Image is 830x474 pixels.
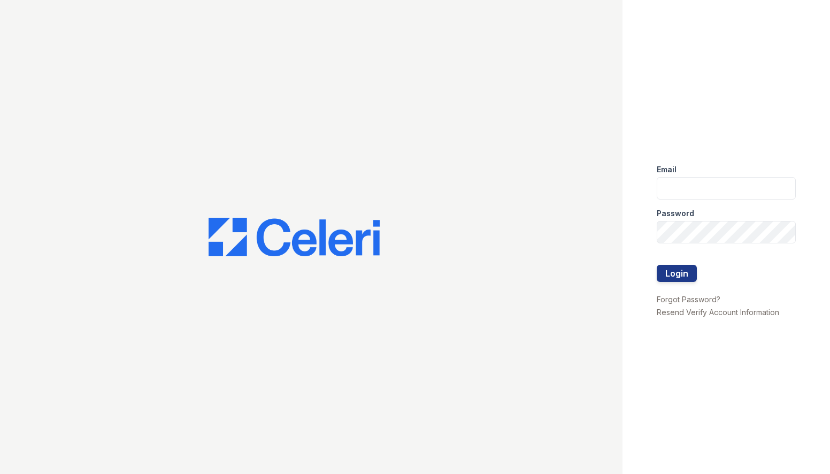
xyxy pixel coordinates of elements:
img: CE_Logo_Blue-a8612792a0a2168367f1c8372b55b34899dd931a85d93a1a3d3e32e68fde9ad4.png [209,218,380,256]
a: Resend Verify Account Information [657,308,779,317]
label: Password [657,208,694,219]
a: Forgot Password? [657,295,720,304]
button: Login [657,265,697,282]
label: Email [657,164,677,175]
